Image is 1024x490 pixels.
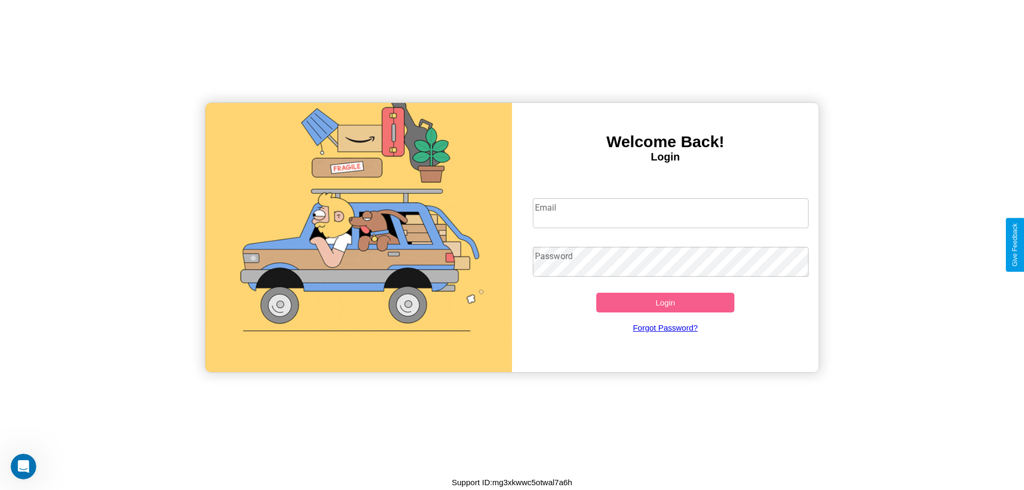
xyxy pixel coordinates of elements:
[512,133,819,151] h3: Welcome Back!
[512,151,819,163] h4: Login
[1011,223,1019,267] div: Give Feedback
[527,312,804,343] a: Forgot Password?
[205,103,512,372] img: gif
[596,293,734,312] button: Login
[11,454,36,479] iframe: Intercom live chat
[452,475,572,489] p: Support ID: mg3xkwwc5otwal7a6h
